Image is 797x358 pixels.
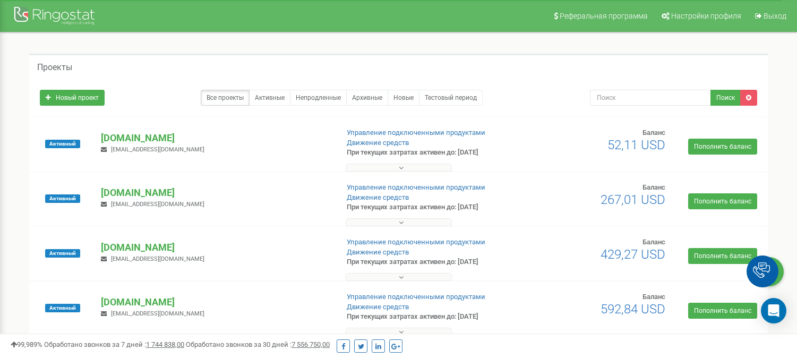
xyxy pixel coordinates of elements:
span: 592,84 USD [601,302,665,317]
span: Реферальная программа [560,12,648,20]
span: Баланс [642,238,665,246]
div: Open Intercom Messenger [761,298,786,323]
p: [DOMAIN_NAME] [101,186,329,200]
p: [DOMAIN_NAME] [101,131,329,145]
span: Обработано звонков за 7 дней : [44,340,184,348]
a: Тестовый период [419,90,483,106]
span: [EMAIL_ADDRESS][DOMAIN_NAME] [111,146,204,153]
a: Все проекты [201,90,250,106]
p: [DOMAIN_NAME] [101,241,329,254]
a: Архивные [346,90,388,106]
span: [EMAIL_ADDRESS][DOMAIN_NAME] [111,255,204,262]
a: Управление подключенными продуктами [347,293,485,301]
a: Пополнить баланс [688,248,757,264]
a: Активные [249,90,290,106]
a: Управление подключенными продуктами [347,183,485,191]
span: Активный [45,140,80,148]
span: [EMAIL_ADDRESS][DOMAIN_NAME] [111,310,204,317]
p: При текущих затратах активен до: [DATE] [347,312,514,322]
span: Активный [45,304,80,312]
button: Поиск [710,90,741,106]
a: Движение средств [347,303,409,311]
span: Настройки профиля [671,12,741,20]
a: Управление подключенными продуктами [347,129,485,137]
p: При текущих затратах активен до: [DATE] [347,202,514,212]
span: Баланс [642,293,665,301]
a: Пополнить баланс [688,139,757,155]
span: 267,01 USD [601,192,665,207]
input: Поиск [590,90,711,106]
span: Выход [764,12,786,20]
p: [DOMAIN_NAME] [101,295,329,309]
span: Активный [45,194,80,203]
p: При текущих затратах активен до: [DATE] [347,148,514,158]
span: Баланс [642,129,665,137]
span: 52,11 USD [607,138,665,152]
a: Движение средств [347,248,409,256]
h5: Проекты [37,63,72,72]
a: Непродленные [290,90,347,106]
span: 99,989% [11,340,42,348]
a: Пополнить баланс [688,193,757,209]
p: При текущих затратах активен до: [DATE] [347,257,514,267]
span: Обработано звонков за 30 дней : [186,340,330,348]
a: Новые [388,90,419,106]
span: Активный [45,249,80,258]
a: Новый проект [40,90,105,106]
a: Движение средств [347,139,409,147]
u: 1 744 838,00 [146,340,184,348]
a: Управление подключенными продуктами [347,238,485,246]
a: Движение средств [347,193,409,201]
span: [EMAIL_ADDRESS][DOMAIN_NAME] [111,201,204,208]
u: 7 556 750,00 [292,340,330,348]
a: Пополнить баланс [688,303,757,319]
span: Баланс [642,183,665,191]
span: 429,27 USD [601,247,665,262]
